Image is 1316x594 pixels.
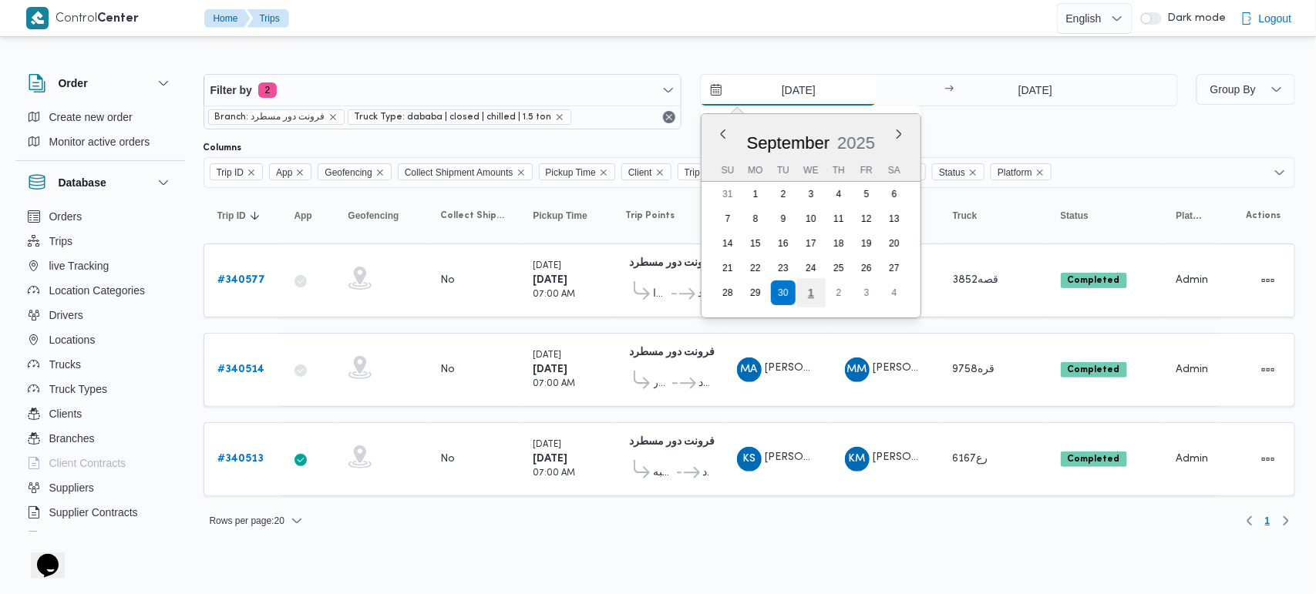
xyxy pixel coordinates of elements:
[49,454,126,472] span: Client Contracts
[1061,362,1127,378] span: Completed
[22,229,179,253] button: Trips
[539,163,615,180] span: Pickup Time
[854,256,879,280] div: day-26
[1256,447,1281,472] button: Actions
[555,112,564,122] button: remove selected entity
[742,447,756,472] span: KS
[22,500,179,525] button: Supplier Contracts
[1061,273,1127,288] span: Completed
[845,447,870,472] div: Khidhuir Muhammad Tlbah Hamid
[854,159,879,181] div: Fr
[771,206,796,231] div: day-9
[1259,512,1277,530] button: Page 1 of 1
[204,142,242,154] label: Columns
[1068,276,1120,285] b: Completed
[1061,451,1127,467] span: Completed
[737,447,762,472] div: Kariam Slah Muhammad Abadalazaiaz
[210,81,252,99] span: Filter by
[1176,275,1209,285] span: Admin
[771,231,796,256] div: day-16
[771,159,796,181] div: Tu
[441,363,456,377] div: No
[49,133,150,151] span: Monitor active orders
[953,454,988,464] span: رع6167
[49,207,82,226] span: Orders
[882,280,907,305] div: day-4
[204,9,251,28] button: Home
[533,469,576,478] small: 07:00 AM
[533,454,568,464] b: [DATE]
[630,258,715,268] b: فرونت دور مسطرد
[826,159,851,181] div: Th
[328,112,338,122] button: remove selected entity
[295,210,312,222] span: App
[743,206,768,231] div: day-8
[715,256,740,280] div: day-21
[22,377,179,401] button: Truck Types
[355,110,552,124] span: Truck Type: dababa | closed | chilled | 1.5 ton
[247,168,256,177] button: Remove Trip ID from selection in this group
[945,85,954,96] div: →
[22,303,179,327] button: Drivers
[953,275,999,285] span: قصه3852
[22,204,179,229] button: Orders
[22,105,179,129] button: Create new order
[22,129,179,154] button: Monitor active orders
[295,168,305,177] button: Remove App from selection in this group
[218,450,264,468] a: #340513
[766,364,944,374] span: [PERSON_NAME] [PERSON_NAME]
[932,163,984,180] span: Status
[22,278,179,303] button: Location Categories
[698,285,708,304] span: فرونت دور مسطرد
[854,206,879,231] div: day-12
[218,454,264,464] b: # 340513
[766,453,853,463] span: [PERSON_NAME]
[49,232,73,250] span: Trips
[533,380,576,388] small: 07:00 AM
[215,110,325,124] span: Branch: فرونت دور مسطرد
[325,164,372,181] span: Geofencing
[630,347,715,357] b: فرونت دور مسطرد
[873,453,1075,463] span: [PERSON_NAME] طلب[PERSON_NAME]
[854,231,879,256] div: day-19
[15,532,65,579] iframe: chat widget
[715,231,740,256] div: day-14
[715,206,740,231] div: day-7
[1035,168,1045,177] button: Remove Platform from selection in this group
[873,364,1052,374] span: [PERSON_NAME] [PERSON_NAME]
[249,210,261,222] svg: Sorted in descending order
[1265,512,1271,530] span: 1
[441,274,456,287] div: No
[49,528,88,546] span: Devices
[799,231,823,256] div: day-17
[1176,454,1209,464] span: Admin
[849,447,866,472] span: KM
[398,163,533,180] span: Collect Shipment Amounts
[533,351,562,360] small: [DATE]
[247,9,289,28] button: Trips
[288,203,327,228] button: App
[15,105,185,160] div: Order
[746,133,830,153] span: September
[698,374,708,393] span: فرونت دور مسطرد
[826,206,851,231] div: day-11
[49,404,82,423] span: Clients
[893,128,905,140] button: Next month
[743,231,768,256] div: day-15
[1259,9,1292,28] span: Logout
[743,256,768,280] div: day-22
[799,182,823,206] div: day-3
[771,280,796,305] div: day-30
[947,203,1039,228] button: Truck
[22,327,179,352] button: Locations
[533,290,576,299] small: 07:00 AM
[1247,210,1281,222] span: Actions
[1068,455,1120,464] b: Completed
[685,164,729,181] span: Trip Points
[1068,365,1120,374] b: Completed
[49,331,96,349] span: Locations
[826,182,851,206] div: day-4
[1162,12,1227,25] span: Dark mode
[771,256,796,280] div: day-23
[441,452,456,466] div: No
